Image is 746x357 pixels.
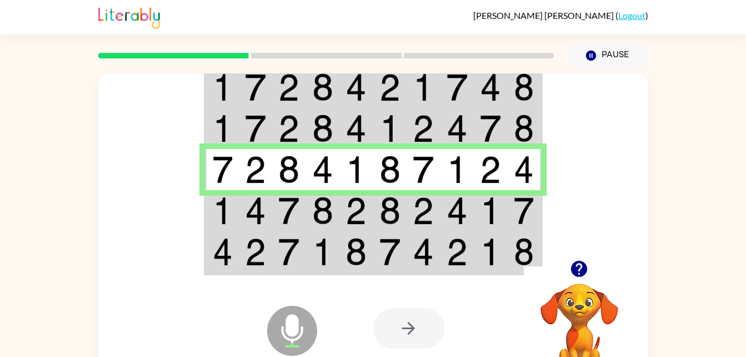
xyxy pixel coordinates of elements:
[379,197,400,225] img: 8
[245,73,266,101] img: 7
[245,238,266,266] img: 2
[278,73,299,101] img: 2
[312,156,333,184] img: 4
[473,10,648,21] div: ( )
[514,238,534,266] img: 8
[346,197,367,225] img: 2
[568,43,648,68] button: Pause
[413,197,434,225] img: 2
[213,156,233,184] img: 7
[213,238,233,266] img: 4
[514,115,534,142] img: 8
[312,197,333,225] img: 8
[278,197,299,225] img: 7
[245,197,266,225] img: 4
[278,115,299,142] img: 2
[245,115,266,142] img: 7
[346,238,367,266] img: 8
[346,73,367,101] img: 4
[346,115,367,142] img: 4
[346,156,367,184] img: 1
[413,115,434,142] img: 2
[278,156,299,184] img: 8
[312,238,333,266] img: 1
[312,73,333,101] img: 8
[447,115,468,142] img: 4
[213,115,233,142] img: 1
[514,197,534,225] img: 7
[514,156,534,184] img: 4
[98,4,160,29] img: Literably
[213,73,233,101] img: 1
[278,238,299,266] img: 7
[413,73,434,101] img: 1
[447,197,468,225] img: 4
[379,156,400,184] img: 8
[447,73,468,101] img: 7
[514,73,534,101] img: 8
[245,156,266,184] img: 2
[480,115,501,142] img: 7
[480,156,501,184] img: 2
[480,73,501,101] img: 4
[447,156,468,184] img: 1
[618,10,645,21] a: Logout
[413,156,434,184] img: 7
[213,197,233,225] img: 1
[447,238,468,266] img: 2
[379,115,400,142] img: 1
[480,238,501,266] img: 1
[379,73,400,101] img: 2
[480,197,501,225] img: 1
[473,10,615,21] span: [PERSON_NAME] [PERSON_NAME]
[312,115,333,142] img: 8
[379,238,400,266] img: 7
[413,238,434,266] img: 4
